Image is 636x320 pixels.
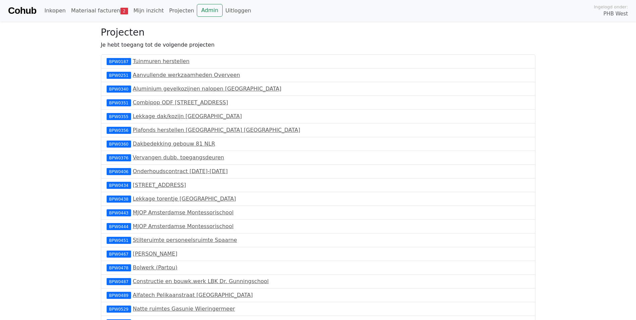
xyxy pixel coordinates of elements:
[8,3,36,19] a: Cohub
[223,4,254,17] a: Uitloggen
[133,182,186,188] a: [STREET_ADDRESS]
[133,278,269,284] a: Constructie en bouwk.werk LBK Dr. Gunningschool
[101,27,535,38] h3: Projecten
[133,86,281,92] a: Aluminium gevelkozijnen nalopen [GEOGRAPHIC_DATA]
[107,182,131,189] div: BPW0434
[133,141,215,147] a: Dakbedekking gebouw 81 NLR
[101,41,535,49] p: Je hebt toegang tot de volgende projecten
[133,196,236,202] a: Lekkage torentje [GEOGRAPHIC_DATA]
[133,127,300,133] a: Plafonds herstellen [GEOGRAPHIC_DATA] [GEOGRAPHIC_DATA]
[133,264,177,271] a: Bolwerk (Partou)
[133,292,253,298] a: Alfatech Pelikaanstraat [GEOGRAPHIC_DATA]
[107,154,131,161] div: BPW0376
[68,4,131,17] a: Materiaal facturen2
[133,251,177,257] a: [PERSON_NAME]
[107,86,131,92] div: BPW0340
[107,264,131,271] div: BPW0478
[107,223,131,230] div: BPW0444
[133,72,240,78] a: Aanvullende werkzaamheden Overveen
[107,168,131,175] div: BPW0406
[131,4,167,17] a: Mijn inzicht
[133,58,189,64] a: Tuinmuren herstellen
[42,4,68,17] a: Inkopen
[107,141,131,147] div: BPW0360
[594,4,628,10] span: Ingelogd onder:
[133,99,228,106] a: Combipop ODF [STREET_ADDRESS]
[133,306,235,312] a: Natte ruimtes Gasunie Wieringermeer
[133,154,224,161] a: Vervangen dubb. toegangsdeuren
[197,4,223,17] a: Admin
[107,58,131,65] div: BPW0187
[133,113,242,119] a: Lekkage dak/kozijn [GEOGRAPHIC_DATA]
[133,223,234,229] a: MJOP Amsterdamse Montessorischool
[166,4,197,17] a: Projecten
[120,8,128,14] span: 2
[107,292,131,299] div: BPW0489
[107,99,131,106] div: BPW0351
[107,306,131,312] div: BPW0529
[133,209,234,216] a: MJOP Amsterdamse Montessorischool
[107,251,131,257] div: BPW0467
[133,237,237,243] a: Stilteruimte personeelsruimte Spaarne
[107,209,131,216] div: BPW0443
[107,278,131,285] div: BPW0487
[603,10,628,18] span: PHB West
[107,196,131,202] div: BPW0438
[107,127,131,134] div: BPW0356
[107,72,131,78] div: BPW0251
[133,168,228,174] a: Onderhoudscontract [DATE]-[DATE]
[107,237,131,244] div: BPW0451
[107,113,131,120] div: BPW0355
